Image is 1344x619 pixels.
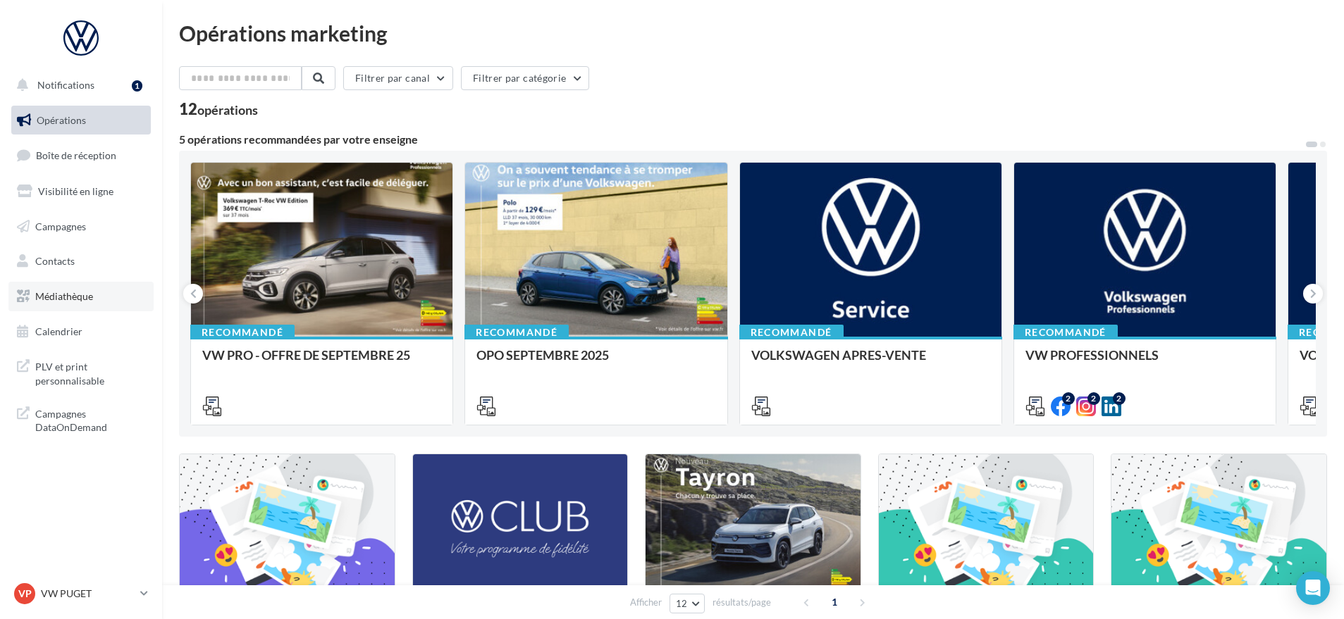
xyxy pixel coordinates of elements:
[676,598,688,609] span: 12
[35,255,75,267] span: Contacts
[1025,348,1264,376] div: VW PROFESSIONNELS
[190,325,295,340] div: Recommandé
[35,325,82,337] span: Calendrier
[8,246,154,276] a: Contacts
[1087,392,1100,405] div: 2
[8,351,154,393] a: PLV et print personnalisable
[823,591,846,613] span: 1
[461,66,589,90] button: Filtrer par catégorie
[8,212,154,242] a: Campagnes
[35,357,145,387] span: PLV et print personnalisable
[739,325,844,340] div: Recommandé
[630,596,662,609] span: Afficher
[1113,392,1126,405] div: 2
[132,80,142,92] div: 1
[202,348,441,376] div: VW PRO - OFFRE DE SEPTEMBRE 25
[8,177,154,206] a: Visibilité en ligne
[37,79,94,91] span: Notifications
[8,106,154,135] a: Opérations
[179,134,1305,145] div: 5 opérations recommandées par votre enseigne
[197,104,258,116] div: opérations
[464,325,569,340] div: Recommandé
[11,580,151,607] a: VP VW PUGET
[8,317,154,346] a: Calendrier
[8,140,154,170] a: Boîte de réception
[41,587,135,601] p: VW PUGET
[35,404,145,434] span: Campagnes DataOnDemand
[8,70,148,100] button: Notifications 1
[670,594,705,613] button: 12
[751,348,990,376] div: VOLKSWAGEN APRES-VENTE
[1062,392,1075,405] div: 2
[476,348,715,376] div: OPO SEPTEMBRE 2025
[35,290,93,302] span: Médiathèque
[179,23,1327,44] div: Opérations marketing
[8,399,154,440] a: Campagnes DataOnDemand
[8,282,154,311] a: Médiathèque
[18,587,32,601] span: VP
[1013,325,1118,340] div: Recommandé
[713,596,771,609] span: résultats/page
[1296,571,1330,605] div: Open Intercom Messenger
[35,220,86,232] span: Campagnes
[38,185,113,197] span: Visibilité en ligne
[37,114,86,126] span: Opérations
[179,101,258,117] div: 12
[36,149,116,161] span: Boîte de réception
[343,66,453,90] button: Filtrer par canal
